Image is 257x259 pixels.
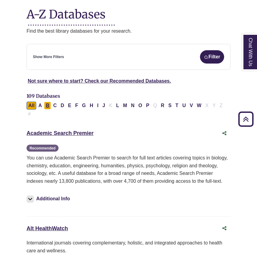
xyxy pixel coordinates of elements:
button: Filter Results P [144,102,151,110]
button: Filter Results A [36,102,44,110]
span: 109 Databases [27,93,60,99]
button: Filter Results U [180,102,188,110]
button: Additional Info [27,195,72,203]
a: Show More Filters [33,54,64,60]
button: Filter Results F [73,102,80,110]
h1: A-Z Databases [27,3,230,21]
a: Academic Search Premier [27,130,94,136]
a: Alt HealthWatch [27,225,68,231]
button: Filter Results W [195,102,203,110]
button: Filter Results T [174,102,180,110]
button: Filter Results O [137,102,144,110]
button: Filter Results E [66,102,73,110]
span: Recommended [27,145,59,152]
button: Share this database [218,128,230,139]
button: Filter Results I [95,102,100,110]
p: Find the best library databases for your research. [27,27,230,35]
div: Alpha-list to filter by first letter of database name [27,103,225,116]
button: Filter Results V [188,102,195,110]
button: Filter Results N [129,102,136,110]
p: You can use Academic Search Premier to search for full text articles covering topics in biology, ... [27,154,230,185]
p: International journals covering complementary, holistic, and integrated approaches to health care... [27,239,230,254]
button: Filter Results J [101,102,107,110]
button: All [27,102,36,110]
a: Back to Top [236,115,255,123]
button: Filter Results G [80,102,87,110]
button: Filter Results H [88,102,95,110]
button: Filter Results M [121,102,129,110]
button: Filter Results B [44,102,51,110]
button: Filter Results D [59,102,66,110]
button: Filter Results C [51,102,59,110]
button: Filter Results R [159,102,166,110]
button: Filter [200,50,224,64]
button: Filter Results S [167,102,173,110]
button: Filter Results L [114,102,121,110]
button: Share this database [218,223,230,234]
a: Not sure where to start? Check our Recommended Databases. [28,78,171,84]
